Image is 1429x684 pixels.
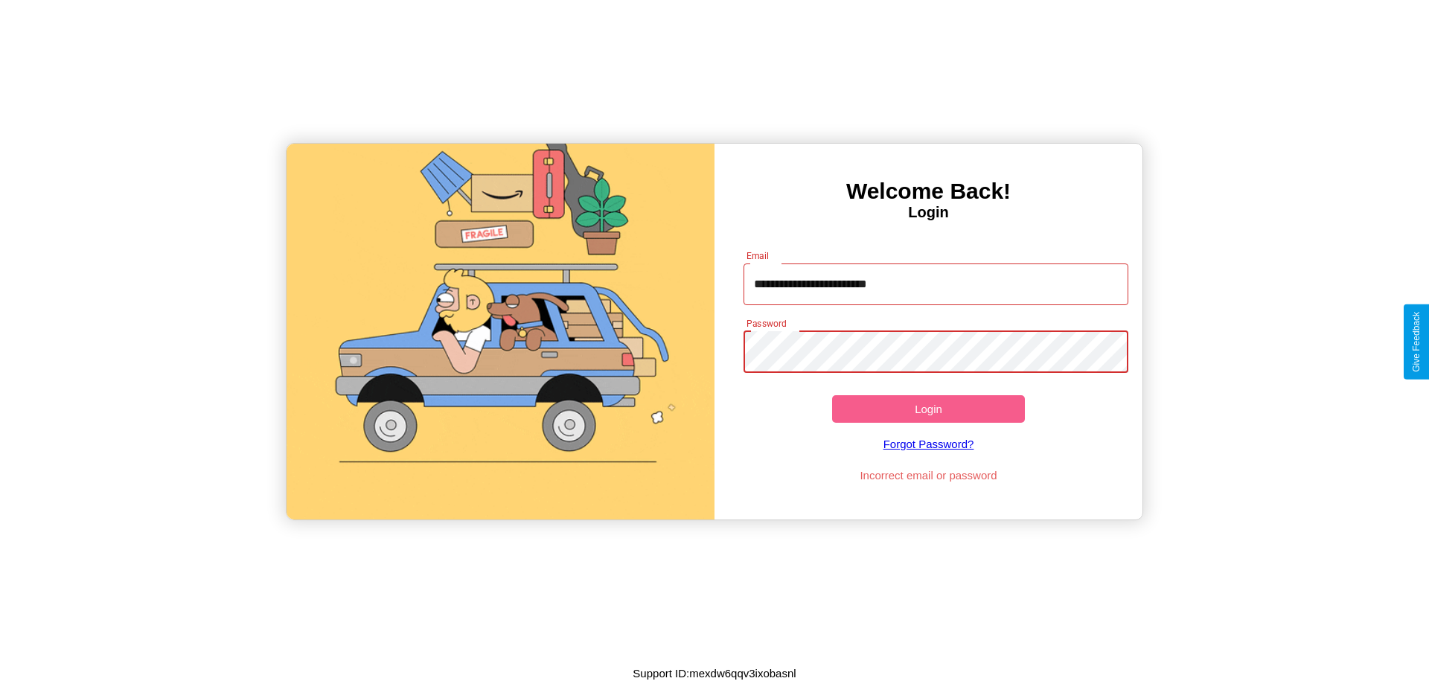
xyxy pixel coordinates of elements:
[747,317,786,330] label: Password
[287,144,714,520] img: gif
[714,204,1142,221] h4: Login
[736,465,1122,485] p: Incorrect email or password
[633,663,796,683] p: Support ID: mexdw6qqv3ixobasnl
[714,179,1142,204] h3: Welcome Back!
[1411,312,1422,372] div: Give Feedback
[736,423,1122,465] a: Forgot Password?
[832,395,1025,423] button: Login
[747,249,770,262] label: Email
